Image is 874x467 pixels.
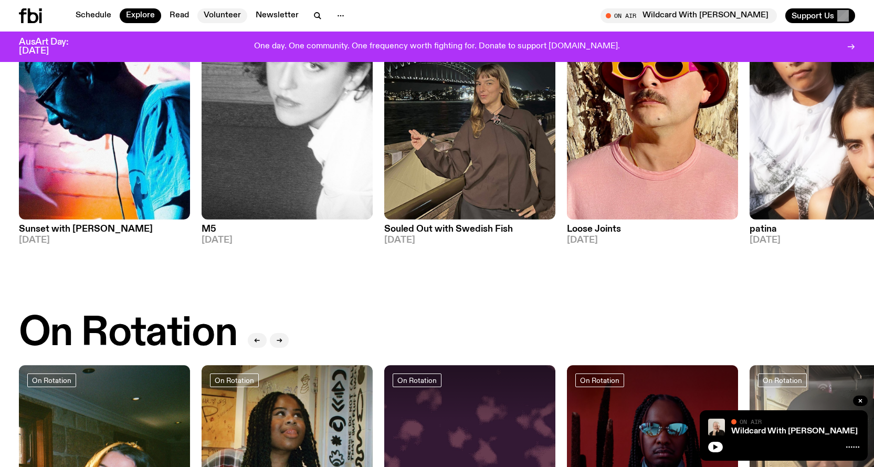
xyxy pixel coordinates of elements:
[19,38,86,56] h3: AusArt Day: [DATE]
[792,11,834,20] span: Support Us
[567,225,738,234] h3: Loose Joints
[215,376,254,384] span: On Rotation
[254,42,620,51] p: One day. One community. One frequency worth fighting for. Donate to support [DOMAIN_NAME].
[202,236,373,245] span: [DATE]
[785,8,855,23] button: Support Us
[19,314,237,354] h2: On Rotation
[763,376,802,384] span: On Rotation
[384,225,555,234] h3: Souled Out with Swedish Fish
[19,236,190,245] span: [DATE]
[397,376,437,384] span: On Rotation
[740,418,762,425] span: On Air
[567,220,738,245] a: Loose Joints[DATE]
[575,373,624,387] a: On Rotation
[393,373,441,387] a: On Rotation
[202,220,373,245] a: M5[DATE]
[384,220,555,245] a: Souled Out with Swedish Fish[DATE]
[69,8,118,23] a: Schedule
[202,225,373,234] h3: M5
[580,376,619,384] span: On Rotation
[120,8,161,23] a: Explore
[210,373,259,387] a: On Rotation
[731,427,858,435] a: Wildcard With [PERSON_NAME]
[32,376,71,384] span: On Rotation
[384,236,555,245] span: [DATE]
[708,419,725,435] img: Stuart is smiling charmingly, wearing a black t-shirt against a stark white background.
[19,220,190,245] a: Sunset with [PERSON_NAME][DATE]
[163,8,195,23] a: Read
[19,225,190,234] h3: Sunset with [PERSON_NAME]
[601,8,777,23] button: On AirWildcard With [PERSON_NAME]
[758,373,807,387] a: On Rotation
[27,373,76,387] a: On Rotation
[197,8,247,23] a: Volunteer
[567,236,738,245] span: [DATE]
[249,8,305,23] a: Newsletter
